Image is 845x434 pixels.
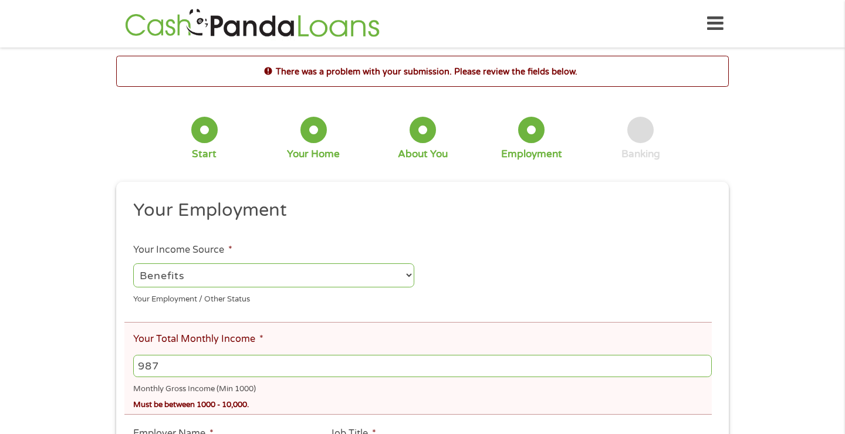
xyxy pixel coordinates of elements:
[133,379,712,395] div: Monthly Gross Income (Min 1000)
[133,395,712,411] div: Must be between 1000 - 10,000.
[133,355,712,377] input: 1800
[621,148,660,161] div: Banking
[133,333,263,345] label: Your Total Monthly Income
[117,65,728,78] h2: There was a problem with your submission. Please review the fields below.
[133,244,232,256] label: Your Income Source
[287,148,340,161] div: Your Home
[192,148,217,161] div: Start
[133,289,414,305] div: Your Employment / Other Status
[501,148,562,161] div: Employment
[398,148,448,161] div: About You
[133,199,704,222] h2: Your Employment
[121,7,383,40] img: GetLoanNow Logo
